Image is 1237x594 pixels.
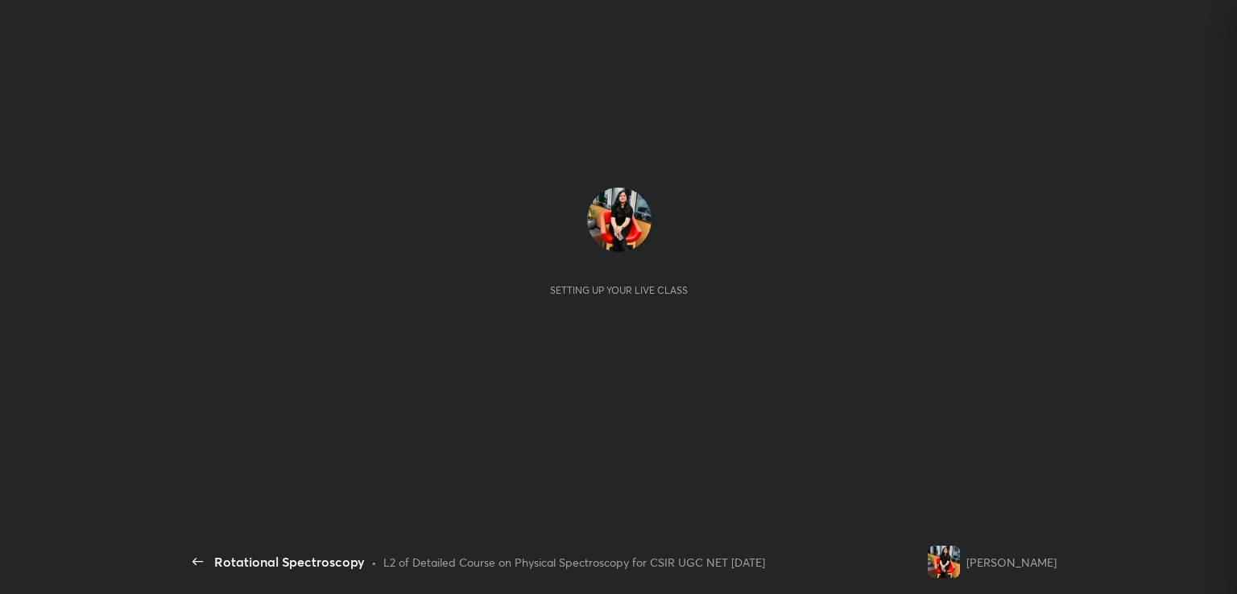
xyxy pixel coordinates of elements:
[550,284,688,296] div: Setting up your live class
[214,552,365,571] div: Rotational Spectroscopy
[383,554,765,571] div: L2 of Detailed Course on Physical Spectroscopy for CSIR UGC NET [DATE]
[587,188,652,252] img: 14e689ce0dc24dc783dc9a26bdb6f65d.jpg
[966,554,1057,571] div: [PERSON_NAME]
[371,554,377,571] div: •
[928,546,960,578] img: 14e689ce0dc24dc783dc9a26bdb6f65d.jpg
